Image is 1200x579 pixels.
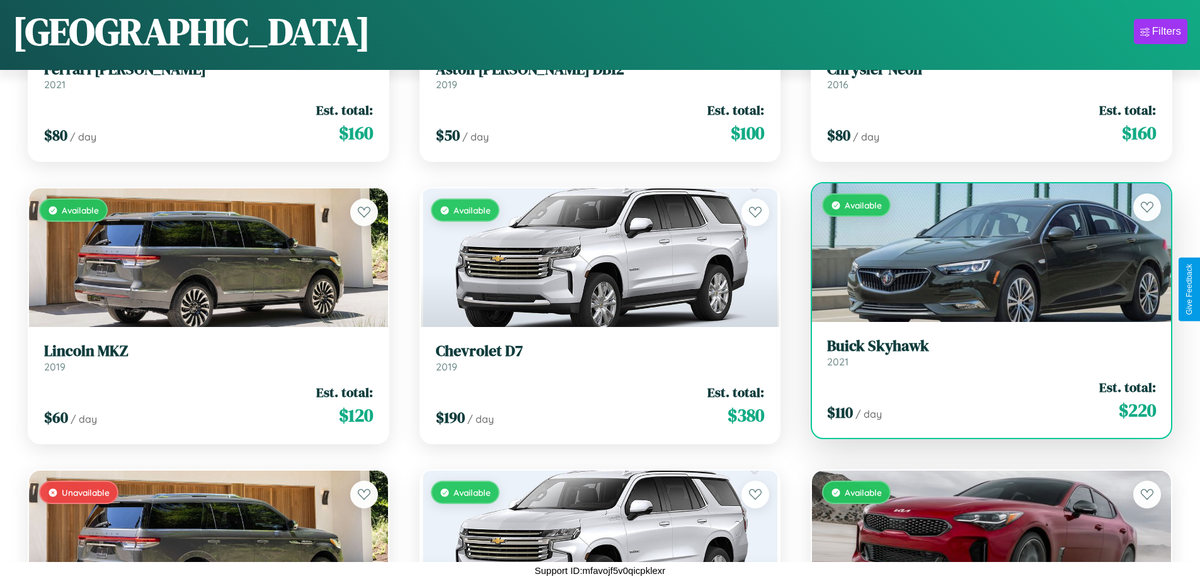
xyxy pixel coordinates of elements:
[62,205,99,215] span: Available
[436,342,765,360] h3: Chevrolet D7
[70,130,96,143] span: / day
[462,130,489,143] span: / day
[44,342,373,373] a: Lincoln MKZ2019
[44,407,68,428] span: $ 60
[44,78,66,91] span: 2021
[728,403,764,428] span: $ 380
[827,337,1156,355] h3: Buick Skyhawk
[827,337,1156,368] a: Buick Skyhawk2021
[339,120,373,146] span: $ 160
[827,355,849,368] span: 2021
[454,487,491,498] span: Available
[827,125,850,146] span: $ 80
[436,78,457,91] span: 2019
[707,383,764,401] span: Est. total:
[44,342,373,360] h3: Lincoln MKZ
[1185,264,1194,315] div: Give Feedback
[1099,378,1156,396] span: Est. total:
[731,120,764,146] span: $ 100
[436,342,765,373] a: Chevrolet D72019
[62,487,110,498] span: Unavailable
[436,360,457,373] span: 2019
[316,383,373,401] span: Est. total:
[707,101,764,119] span: Est. total:
[436,407,465,428] span: $ 190
[71,413,97,425] span: / day
[1122,120,1156,146] span: $ 160
[436,60,765,91] a: Aston [PERSON_NAME] DB122019
[853,130,879,143] span: / day
[845,487,882,498] span: Available
[316,101,373,119] span: Est. total:
[1119,398,1156,423] span: $ 220
[44,360,66,373] span: 2019
[827,78,849,91] span: 2016
[44,60,373,91] a: Ferrari [PERSON_NAME]2021
[535,562,666,579] p: Support ID: mfavojf5v0qicpklexr
[467,413,494,425] span: / day
[1134,19,1187,44] button: Filters
[1099,101,1156,119] span: Est. total:
[436,125,460,146] span: $ 50
[436,60,765,79] h3: Aston [PERSON_NAME] DB12
[454,205,491,215] span: Available
[13,6,370,57] h1: [GEOGRAPHIC_DATA]
[1152,25,1181,38] div: Filters
[827,402,853,423] span: $ 110
[845,200,882,210] span: Available
[827,60,1156,91] a: Chrysler Neon2016
[339,403,373,428] span: $ 120
[855,408,882,420] span: / day
[44,125,67,146] span: $ 80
